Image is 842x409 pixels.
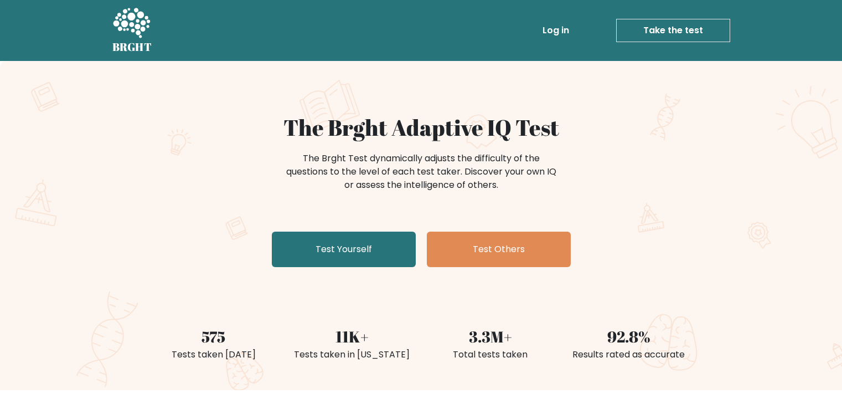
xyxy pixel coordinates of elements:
a: Take the test [616,19,730,42]
div: 575 [151,325,276,348]
a: Test Yourself [272,232,416,267]
h1: The Brght Adaptive IQ Test [151,114,691,141]
div: Tests taken [DATE] [151,348,276,361]
a: Log in [538,19,574,42]
div: Results rated as accurate [566,348,691,361]
div: Tests taken in [US_STATE] [290,348,415,361]
div: 11K+ [290,325,415,348]
h5: BRGHT [112,40,152,54]
a: Test Others [427,232,571,267]
div: 3.3M+ [428,325,553,348]
div: The Brght Test dynamically adjusts the difficulty of the questions to the level of each test take... [283,152,560,192]
a: BRGHT [112,4,152,57]
div: Total tests taken [428,348,553,361]
div: 92.8% [566,325,691,348]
